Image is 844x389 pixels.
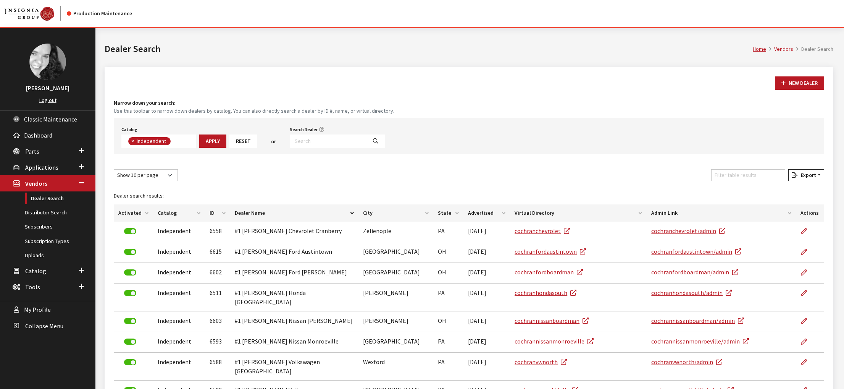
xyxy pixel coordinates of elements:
small: Use this toolbar to narrow down dealers by catalog. You can also directly search a dealer by ID #... [114,107,824,115]
td: Independent [153,353,205,381]
td: PA [433,353,463,381]
td: Independent [153,263,205,284]
a: cochranfordboardman/admin [651,268,738,276]
td: 6588 [205,353,230,381]
td: Independent [153,311,205,332]
a: Edit Dealer [800,311,813,331]
label: Deactivate Dealer [124,339,136,345]
button: Reset [229,135,257,148]
h3: [PERSON_NAME] [8,83,88,92]
a: cochranhondasouth [515,289,576,297]
label: Deactivate Dealer [124,359,136,365]
div: Production Maintenance [67,10,132,18]
td: 6602 [205,263,230,284]
th: State: activate to sort column ascending [433,204,463,222]
a: Edit Dealer [800,263,813,282]
span: Tools [25,283,40,291]
td: [GEOGRAPHIC_DATA] [358,263,433,284]
td: [PERSON_NAME] [358,284,433,311]
a: Edit Dealer [800,284,813,303]
td: 6593 [205,332,230,353]
span: or [271,138,276,146]
th: Actions [796,204,824,222]
a: cochrannissanmonroeville [515,337,594,345]
label: Search Dealer [290,126,318,133]
a: cochrannissanboardman [515,317,589,324]
li: Dealer Search [793,45,833,53]
td: 6511 [205,284,230,311]
li: Independent [128,137,171,145]
a: cochrannissanmonroeville/admin [651,337,749,345]
td: [DATE] [463,263,510,284]
span: Select [121,135,196,148]
td: PA [433,332,463,353]
a: cochranfordaustintown/admin [651,248,741,255]
th: Virtual Directory: activate to sort column ascending [510,204,647,222]
a: cochranchevrolet/admin [651,227,725,235]
td: OH [433,311,463,332]
td: 6615 [205,242,230,263]
td: #1 [PERSON_NAME] Honda [GEOGRAPHIC_DATA] [230,284,358,311]
input: Search [290,135,367,148]
label: Deactivate Dealer [124,228,136,234]
a: Log out [39,97,56,104]
td: Wexford [358,353,433,381]
td: [PERSON_NAME] [358,311,433,332]
label: Deactivate Dealer [124,249,136,255]
h1: Dealer Search [105,42,753,56]
a: Edit Dealer [800,222,813,241]
td: #1 [PERSON_NAME] Chevrolet Cranberry [230,222,358,242]
td: Independent [153,284,205,311]
a: cochrannissanboardman/admin [651,317,744,324]
img: Catalog Maintenance [5,7,54,21]
span: Independent [136,138,168,144]
th: Admin Link: activate to sort column ascending [647,204,796,222]
td: 6558 [205,222,230,242]
textarea: Search [173,138,177,145]
th: Catalog: activate to sort column ascending [153,204,205,222]
td: PA [433,222,463,242]
input: Filter table results [711,169,785,181]
td: #1 [PERSON_NAME] Nissan [PERSON_NAME] [230,311,358,332]
span: Catalog [25,267,46,275]
a: cochranvwnorth [515,358,567,366]
span: Export [798,172,816,178]
a: cochranhondasouth/admin [651,289,732,297]
span: Applications [25,164,58,171]
button: New Dealer [775,76,824,90]
span: Dashboard [24,131,52,139]
button: Export [788,169,824,181]
span: × [131,138,134,144]
td: Independent [153,242,205,263]
button: Apply [199,135,226,148]
th: City: activate to sort column ascending [358,204,433,222]
td: [DATE] [463,332,510,353]
td: OH [433,263,463,284]
h4: Narrow down your search: [114,99,824,107]
td: [GEOGRAPHIC_DATA] [358,242,433,263]
td: [DATE] [463,311,510,332]
span: Parts [25,147,39,155]
td: [DATE] [463,242,510,263]
td: #1 [PERSON_NAME] Ford [PERSON_NAME] [230,263,358,284]
th: ID: activate to sort column ascending [205,204,230,222]
td: #1 [PERSON_NAME] Nissan Monroeville [230,332,358,353]
td: OH [433,242,463,263]
button: Remove item [128,137,136,145]
a: Home [753,45,766,52]
td: 6603 [205,311,230,332]
label: Catalog [121,126,137,133]
a: cochranchevrolet [515,227,570,235]
a: cochranfordboardman [515,268,583,276]
caption: Dealer search results: [114,187,824,204]
span: Vendors [25,180,47,188]
a: Insignia Group logo [5,6,67,21]
td: Independent [153,332,205,353]
td: [DATE] [463,284,510,311]
th: Advertised: activate to sort column ascending [463,204,510,222]
th: Dealer Name: activate to sort column descending [230,204,358,222]
a: Edit Dealer [800,332,813,351]
td: Independent [153,222,205,242]
span: My Profile [24,306,51,314]
button: Search [366,135,385,148]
